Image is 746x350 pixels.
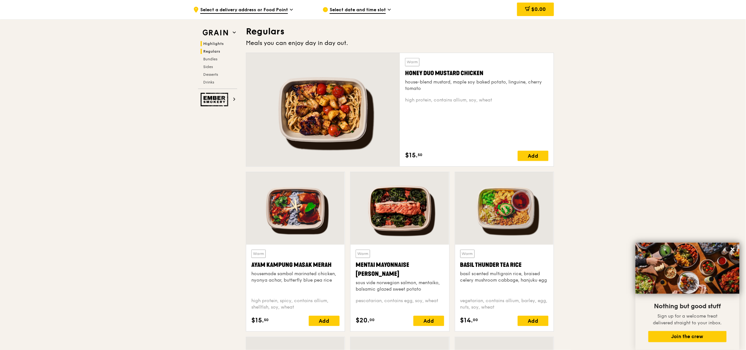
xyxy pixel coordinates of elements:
div: Basil Thunder Tea Rice [460,261,549,270]
span: Nothing but good stuff [654,302,721,310]
div: basil scented multigrain rice, braised celery mushroom cabbage, hanjuku egg [460,271,549,284]
div: Ayam Kampung Masak Merah [251,261,340,270]
span: Sides [203,65,213,69]
span: Regulars [203,49,220,54]
div: Honey Duo Mustard Chicken [405,69,549,78]
h3: Regulars [246,26,554,37]
button: Join the crew [648,331,727,342]
div: high protein, spicy, contains allium, shellfish, soy, wheat [251,298,340,311]
span: Desserts [203,72,218,77]
img: DSC07876-Edit02-Large.jpeg [636,243,740,294]
div: Meals you can enjoy day in day out. [246,39,554,48]
div: Warm [356,250,370,258]
div: Mentai Mayonnaise [PERSON_NAME] [356,261,444,279]
div: high protein, contains allium, soy, wheat [405,97,549,104]
span: 00 [369,318,375,323]
div: Add [413,316,444,326]
span: Select a delivery address or Food Point [200,7,288,14]
span: Highlights [203,41,224,46]
div: Warm [405,58,420,66]
span: 00 [473,318,478,323]
div: Add [518,316,549,326]
button: Close [728,244,738,255]
div: Warm [460,250,475,258]
span: Drinks [203,80,214,84]
span: $14. [460,316,473,326]
div: pescatarian, contains egg, soy, wheat [356,298,444,311]
div: sous vide norwegian salmon, mentaiko, balsamic glazed sweet potato [356,280,444,293]
div: Warm [251,250,266,258]
div: Add [309,316,340,326]
span: $15. [405,151,418,161]
span: $15. [251,316,264,326]
span: $0.00 [532,6,546,12]
span: $20. [356,316,369,326]
div: housemade sambal marinated chicken, nyonya achar, butterfly blue pea rice [251,271,340,284]
div: vegetarian, contains allium, barley, egg, nuts, soy, wheat [460,298,549,311]
div: Add [518,151,549,161]
span: 50 [418,153,422,158]
img: Grain web logo [201,27,230,39]
span: Select date and time slot [330,7,386,14]
span: Sign up for a welcome treat delivered straight to your inbox. [653,313,722,326]
span: 50 [264,318,269,323]
span: Bundles [203,57,217,61]
div: house-blend mustard, maple soy baked potato, linguine, cherry tomato [405,79,549,92]
img: Ember Smokery web logo [201,93,230,106]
